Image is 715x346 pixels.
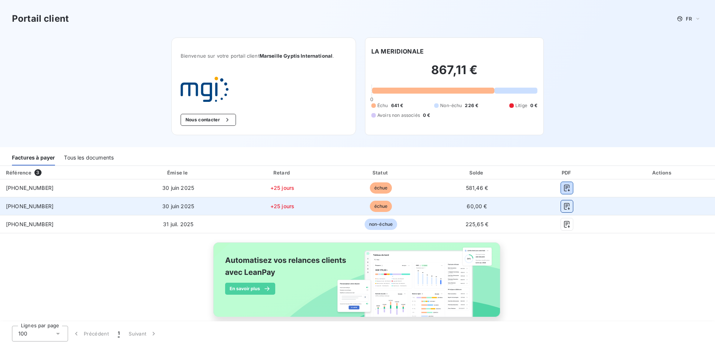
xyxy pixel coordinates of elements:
button: Précédent [68,326,113,342]
span: 641 € [391,102,403,109]
span: 31 juil. 2025 [163,221,193,227]
div: Factures à payer [12,150,55,166]
div: Actions [611,169,714,176]
span: 226 € [465,102,478,109]
img: Company logo [181,77,228,102]
h3: Portail client [12,12,69,25]
span: échue [370,182,392,194]
span: [PHONE_NUMBER] [6,185,53,191]
span: 1 [118,330,120,337]
span: non-échue [365,219,397,230]
span: 0 € [530,102,537,109]
span: Litige [515,102,527,109]
div: Référence [6,170,31,176]
div: Retard [234,169,331,176]
span: 30 juin 2025 [162,185,194,191]
span: Bienvenue sur votre portail client . [181,53,347,59]
span: Non-échu [440,102,462,109]
span: +25 jours [270,203,294,209]
div: PDF [526,169,608,176]
img: banner [206,238,509,330]
span: 581,46 € [466,185,488,191]
button: Suivant [124,326,162,342]
span: 30 juin 2025 [162,203,194,209]
div: Émise le [126,169,231,176]
span: [PHONE_NUMBER] [6,203,53,209]
span: 0 [370,96,373,102]
span: Avoirs non associés [377,112,420,119]
button: Nous contacter [181,114,236,126]
span: Échu [377,102,388,109]
span: 100 [18,330,27,337]
span: échue [370,201,392,212]
div: Solde [431,169,523,176]
span: +25 jours [270,185,294,191]
span: [PHONE_NUMBER] [6,221,53,227]
span: 0 € [423,112,430,119]
h6: LA MERIDIONALE [371,47,424,56]
span: 225,65 € [466,221,488,227]
h2: 867,11 € [371,63,537,85]
span: Marseille Gyptis International [260,53,333,59]
div: Tous les documents [64,150,114,166]
span: 60,00 € [467,203,487,209]
button: 1 [113,326,124,342]
span: FR [686,16,692,22]
span: 3 [34,169,41,176]
div: Statut [334,169,428,176]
